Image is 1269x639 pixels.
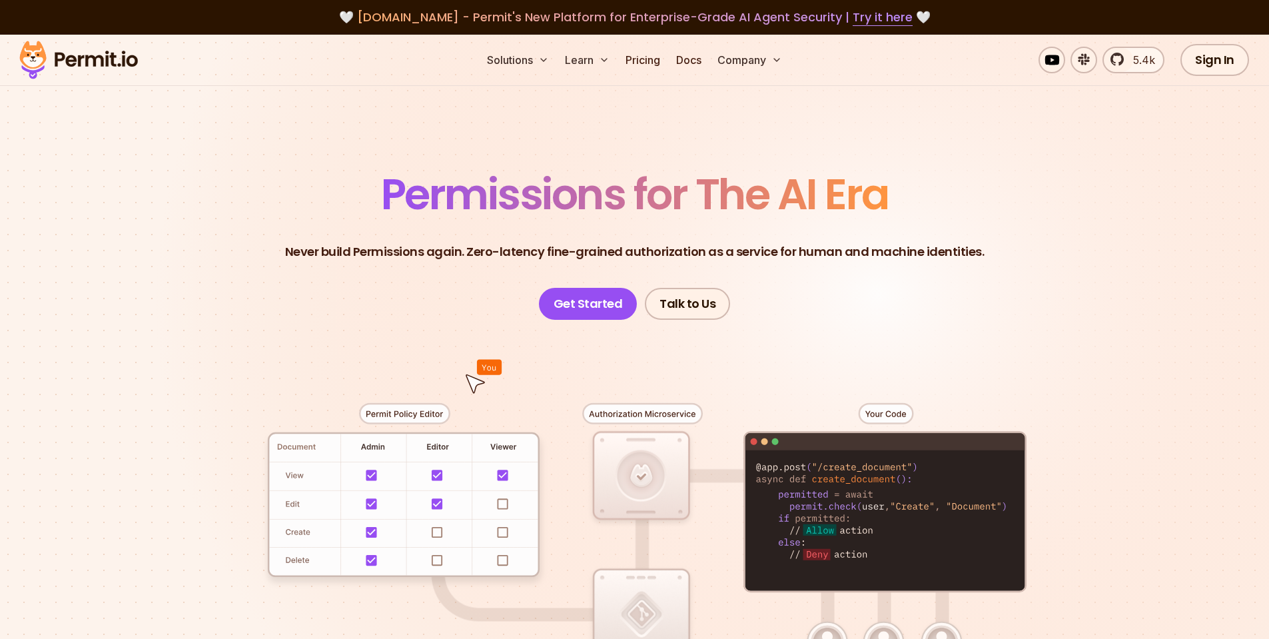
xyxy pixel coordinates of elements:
p: Never build Permissions again. Zero-latency fine-grained authorization as a service for human and... [285,243,985,261]
button: Solutions [482,47,554,73]
div: 🤍 🤍 [32,8,1237,27]
span: Permissions for The AI Era [381,165,889,224]
a: Pricing [620,47,665,73]
a: Talk to Us [645,288,730,320]
a: 5.4k [1102,47,1164,73]
button: Company [712,47,787,73]
a: Sign In [1180,44,1249,76]
a: Docs [671,47,707,73]
span: 5.4k [1125,52,1155,68]
a: Try it here [853,9,913,26]
a: Get Started [539,288,637,320]
span: [DOMAIN_NAME] - Permit's New Platform for Enterprise-Grade AI Agent Security | [357,9,913,25]
img: Permit logo [13,37,144,83]
button: Learn [560,47,615,73]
